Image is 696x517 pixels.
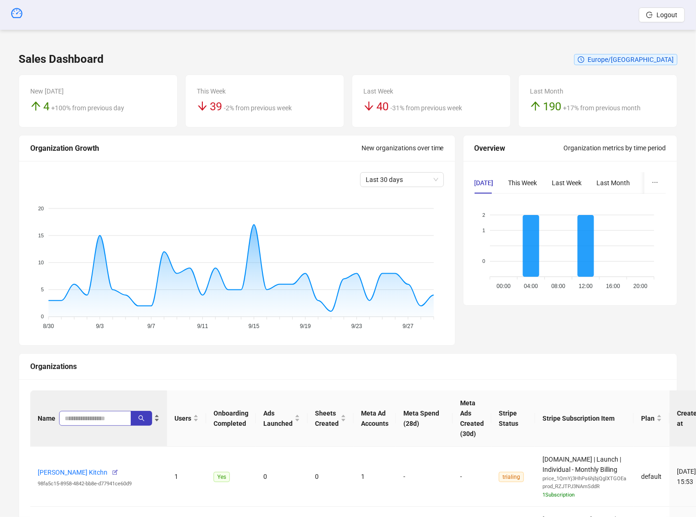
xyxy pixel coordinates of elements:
[131,411,152,426] button: search
[41,287,44,292] tspan: 5
[308,390,354,447] th: Sheets Created
[51,104,124,112] span: +100% from previous day
[453,390,491,447] th: Meta Ads Created (30d)
[644,172,666,194] button: ellipsis
[361,144,444,152] span: New organizations over time
[315,408,339,429] span: Sheets Created
[543,100,561,113] span: 190
[210,100,222,113] span: 39
[197,322,208,329] tspan: 9/11
[38,260,44,265] tspan: 10
[482,228,485,233] tspan: 1
[361,471,388,482] div: 1
[390,104,462,112] span: -31% from previous week
[563,144,666,152] span: Organization metrics by time period
[263,408,293,429] span: Ads Launched
[606,282,620,289] tspan: 16:00
[366,173,438,187] span: Last 30 days
[597,178,630,188] div: Last Month
[535,390,634,447] th: Stripe Subscription Item
[656,11,677,19] span: Logout
[363,86,499,96] div: Last Week
[402,322,414,329] tspan: 9/27
[197,101,208,112] span: arrow-down
[138,415,145,422] span: search
[38,205,44,211] tspan: 20
[396,390,453,447] th: Meta Spend (28d)
[475,178,494,188] div: [DATE]
[652,179,658,186] span: ellipsis
[634,447,669,507] td: default
[43,322,54,329] tspan: 8/30
[552,178,582,188] div: Last Week
[551,282,565,289] tspan: 08:00
[542,456,626,499] span: [DOMAIN_NAME] | Launch | Individual - Monthly Billing
[482,212,485,217] tspan: 2
[496,282,510,289] tspan: 00:00
[542,491,626,499] div: 1 Subscription
[376,100,388,113] span: 40
[578,56,584,63] span: clock-circle
[38,480,160,488] div: 98fa5c15-8958-4842-bb8e-d77941ce60d9
[641,413,655,423] span: Plan
[214,472,230,482] span: Yes
[542,483,626,491] div: prod_RZJTPJ3NAmSddR
[96,322,104,329] tspan: 9/3
[248,322,260,329] tspan: 9/15
[41,314,44,319] tspan: 0
[206,390,256,447] th: Onboarding Completed
[167,390,206,447] th: Users
[633,282,647,289] tspan: 20:00
[639,7,685,22] button: Logout
[224,104,292,112] span: -2% from previous week
[563,104,641,112] span: +17% from previous month
[475,142,563,154] div: Overview
[197,86,333,96] div: This Week
[30,142,361,154] div: Organization Growth
[509,178,537,188] div: This Week
[256,447,308,507] td: 0
[19,52,104,67] h3: Sales Dashboard
[396,447,453,507] td: -
[524,282,538,289] tspan: 04:00
[491,390,535,447] th: Stripe Status
[530,86,666,96] div: Last Month
[11,7,22,19] span: dashboard
[588,56,674,63] span: Europe/[GEOGRAPHIC_DATA]
[30,101,41,112] span: arrow-up
[499,472,524,482] span: trialing
[174,413,191,423] span: Users
[147,322,155,329] tspan: 9/7
[43,100,49,113] span: 4
[542,475,626,483] div: price_1QmYj3HhPs6hjbjQglXTGOEa
[300,322,311,329] tspan: 9/19
[351,322,362,329] tspan: 9/23
[646,12,653,18] span: logout
[363,101,375,112] span: arrow-down
[167,447,206,507] td: 1
[308,447,354,507] td: 0
[530,101,541,112] span: arrow-up
[482,258,485,264] tspan: 0
[30,361,666,372] div: Organizations
[30,86,166,96] div: New [DATE]
[634,390,669,447] th: Plan
[579,282,593,289] tspan: 12:00
[256,390,308,447] th: Ads Launched
[38,233,44,238] tspan: 15
[460,471,484,482] div: -
[38,469,107,476] a: [PERSON_NAME] Kitchn
[354,390,396,447] th: Meta Ad Accounts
